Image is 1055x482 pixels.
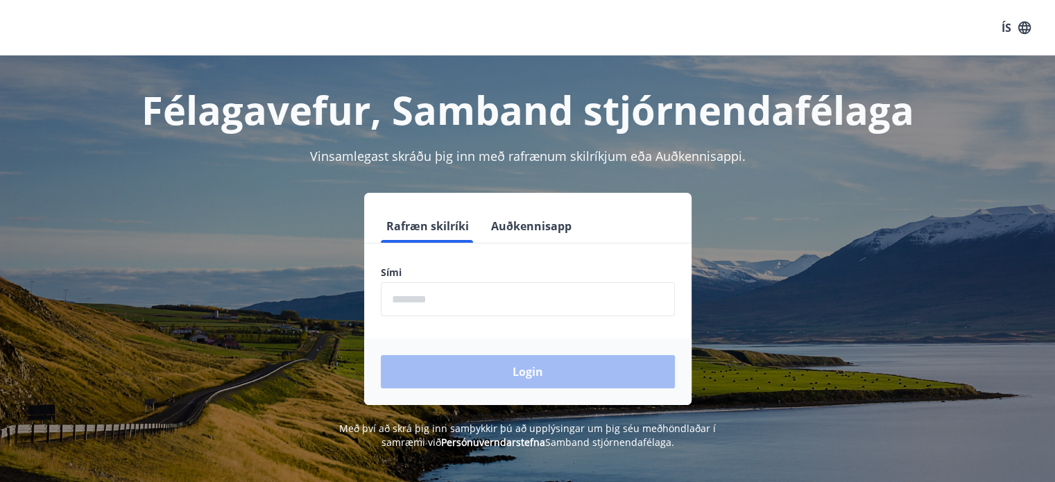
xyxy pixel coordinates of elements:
[994,15,1038,40] button: ÍS
[310,148,746,164] span: Vinsamlegast skráðu þig inn með rafrænum skilríkjum eða Auðkennisappi.
[441,436,545,449] a: Persónuverndarstefna
[486,209,577,243] button: Auðkennisapp
[381,266,675,279] label: Sími
[45,83,1011,136] h1: Félagavefur, Samband stjórnendafélaga
[339,422,716,449] span: Með því að skrá þig inn samþykkir þú að upplýsingar um þig séu meðhöndlaðar í samræmi við Samband...
[381,209,474,243] button: Rafræn skilríki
